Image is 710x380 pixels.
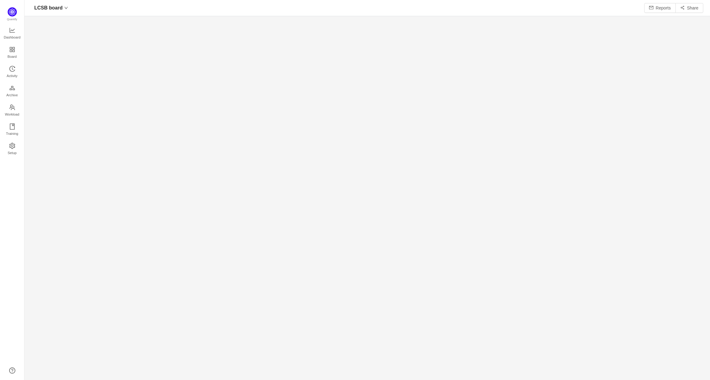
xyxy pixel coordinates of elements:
[6,89,18,101] span: Archive
[9,85,15,91] i: icon: gold
[4,31,21,43] span: Dashboard
[34,3,62,13] span: LCSB board
[644,3,676,13] button: icon: mailReports
[7,70,17,82] span: Activity
[9,124,15,130] i: icon: book
[5,108,19,120] span: Workload
[8,147,17,159] span: Setup
[9,124,15,136] a: Training
[9,367,15,374] a: icon: question-circle
[7,18,17,21] span: Quantify
[675,3,703,13] button: icon: share-altShare
[9,104,15,110] i: icon: team
[9,85,15,98] a: Archive
[9,47,15,59] a: Board
[9,105,15,117] a: Workload
[9,28,15,40] a: Dashboard
[8,50,17,63] span: Board
[64,6,68,10] i: icon: down
[6,127,18,140] span: Training
[9,27,15,33] i: icon: line-chart
[9,66,15,72] i: icon: history
[9,46,15,53] i: icon: appstore
[8,7,17,17] img: Quantify
[9,143,15,149] i: icon: setting
[9,143,15,155] a: Setup
[9,66,15,78] a: Activity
